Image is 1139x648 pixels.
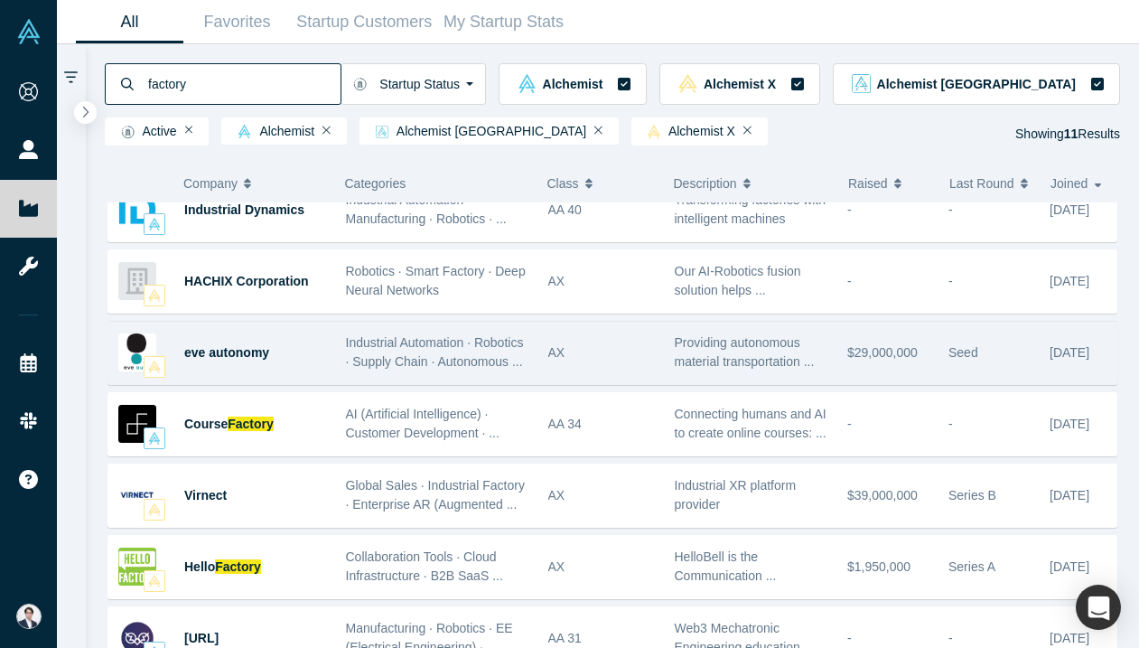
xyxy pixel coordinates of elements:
span: - [948,274,953,288]
span: $39,000,000 [847,488,918,502]
button: alchemist Vault LogoAlchemist [499,63,647,105]
a: All [76,1,183,43]
img: alchemistx Vault Logo [148,503,161,516]
img: eve autonomy's Logo [118,333,156,371]
span: [DATE] [1050,488,1089,502]
a: Virnect [184,488,227,502]
span: Course [184,417,228,431]
img: CourseFactory's Logo [118,405,156,443]
span: Factory [215,559,261,574]
a: [URL] [184,631,219,645]
span: HelloBell is the Communication ... [675,549,777,583]
a: Industrial Dynamics [184,202,304,217]
span: - [847,417,852,431]
span: Robotics · Smart Factory · Deep Neural Networks [346,264,526,297]
span: - [847,274,852,288]
div: AX [548,322,656,384]
span: [DATE] [1050,631,1089,645]
button: alchemistx Vault LogoAlchemist X [659,63,820,105]
a: Startup Customers [291,1,438,43]
img: alchemistx Vault Logo [148,289,161,302]
span: Active [113,125,177,139]
span: [DATE] [1050,202,1089,217]
input: Search by company name, class, customer, one-liner or category [146,62,341,105]
button: Remove Filter [743,124,752,136]
button: alchemist_aj Vault LogoAlchemist [GEOGRAPHIC_DATA] [833,63,1120,105]
img: alchemist Vault Logo [238,125,251,138]
a: HelloFactory [184,559,261,574]
button: Company [183,164,316,202]
span: Alchemist [GEOGRAPHIC_DATA] [368,125,586,138]
span: Industrial XR platform provider [675,478,797,512]
span: Providing autonomous material transportation ... [675,335,815,369]
img: alchemist Vault Logo [148,432,161,445]
span: Factory [228,417,274,431]
img: alchemistx Vault Logo [148,575,161,587]
span: Alchemist [543,78,603,90]
button: Class [547,164,646,202]
span: [DATE] [1050,274,1089,288]
span: Showing Results [1015,127,1120,141]
a: eve autonomy [184,345,269,360]
span: [DATE] [1050,417,1089,431]
span: Last Round [949,164,1014,202]
button: Startup Status [341,63,486,105]
span: $1,950,000 [847,559,910,574]
img: alchemist_aj Vault Logo [376,126,388,138]
span: - [948,202,953,217]
span: Class [547,164,579,202]
span: Company [183,164,238,202]
a: HACHIX Corporation [184,274,309,288]
img: alchemistx Vault Logo [678,74,697,93]
span: Collaboration Tools · Cloud Infrastructure · B2B SaaS ... [346,549,503,583]
span: Alchemist [GEOGRAPHIC_DATA] [877,78,1076,90]
button: Remove Filter [594,124,602,136]
strong: 11 [1064,127,1078,141]
div: AX [548,250,656,313]
img: Eisuke Shimizu's Account [16,604,42,629]
div: AA 40 [548,179,656,241]
div: AA 34 [548,393,656,455]
a: CourseFactory [184,417,274,431]
span: Connecting humans and AI to create online courses: ... [675,407,826,440]
span: Global Sales · Industrial Factory · Enterprise AR (Augmented ... [346,478,525,512]
img: alchemist_aj Vault Logo [852,74,871,93]
img: alchemist Vault Logo [148,218,161,230]
img: alchemist Vault Logo [518,74,537,93]
img: Alchemist Vault Logo [16,19,42,44]
span: Seed [948,345,978,360]
span: $29,000,000 [847,345,918,360]
span: - [948,631,953,645]
img: HACHIX Corporation's Logo [118,262,156,300]
button: Last Round [949,164,1032,202]
button: Description [674,164,830,202]
a: Favorites [183,1,291,43]
span: Our AI-Robotics fusion solution helps ... [675,264,801,297]
button: Remove Filter [322,124,331,136]
img: Industrial Dynamics's Logo [118,191,156,229]
span: AI (Artificial Intelligence) · Customer Development · ... [346,407,499,440]
span: Alchemist X [704,78,776,90]
button: Joined [1050,164,1107,202]
span: [DATE] [1050,345,1089,360]
span: Categories [345,176,406,191]
span: Joined [1050,164,1088,202]
div: AX [548,536,656,598]
img: Startup status [353,77,367,91]
img: HelloFactory's Logo [118,548,156,586]
img: Startup status [121,125,135,139]
button: Raised [848,164,930,202]
span: [DATE] [1050,559,1089,574]
span: Alchemist X [640,125,735,139]
span: - [847,202,852,217]
img: alchemistx Vault Logo [148,361,161,373]
span: Hello [184,559,215,574]
span: Description [674,164,737,202]
div: AX [548,465,656,527]
span: Series B [948,488,996,502]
